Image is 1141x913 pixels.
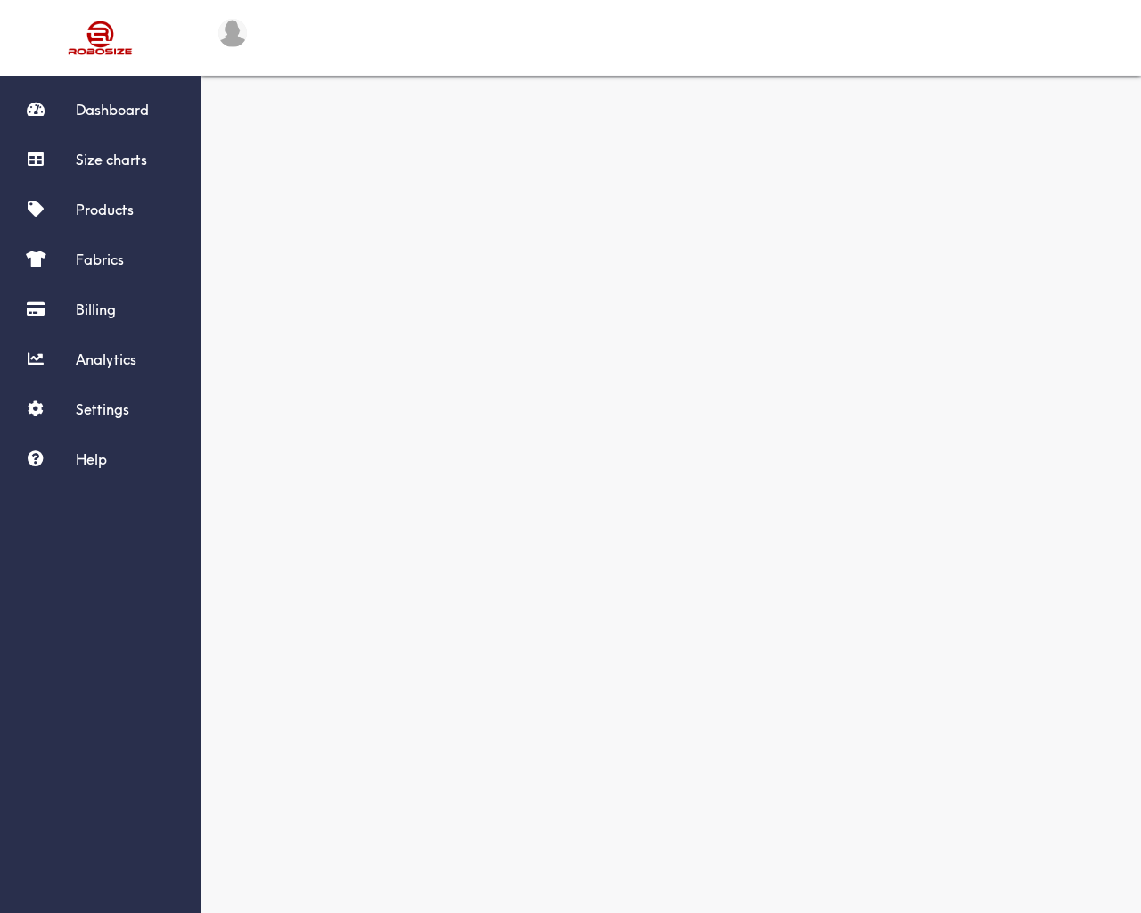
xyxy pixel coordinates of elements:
[76,251,124,268] span: Fabrics
[76,151,147,169] span: Size charts
[76,201,134,218] span: Products
[76,450,107,468] span: Help
[34,13,168,62] img: Robosize
[76,350,136,368] span: Analytics
[76,300,116,318] span: Billing
[76,101,149,119] span: Dashboard
[76,400,129,418] span: Settings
